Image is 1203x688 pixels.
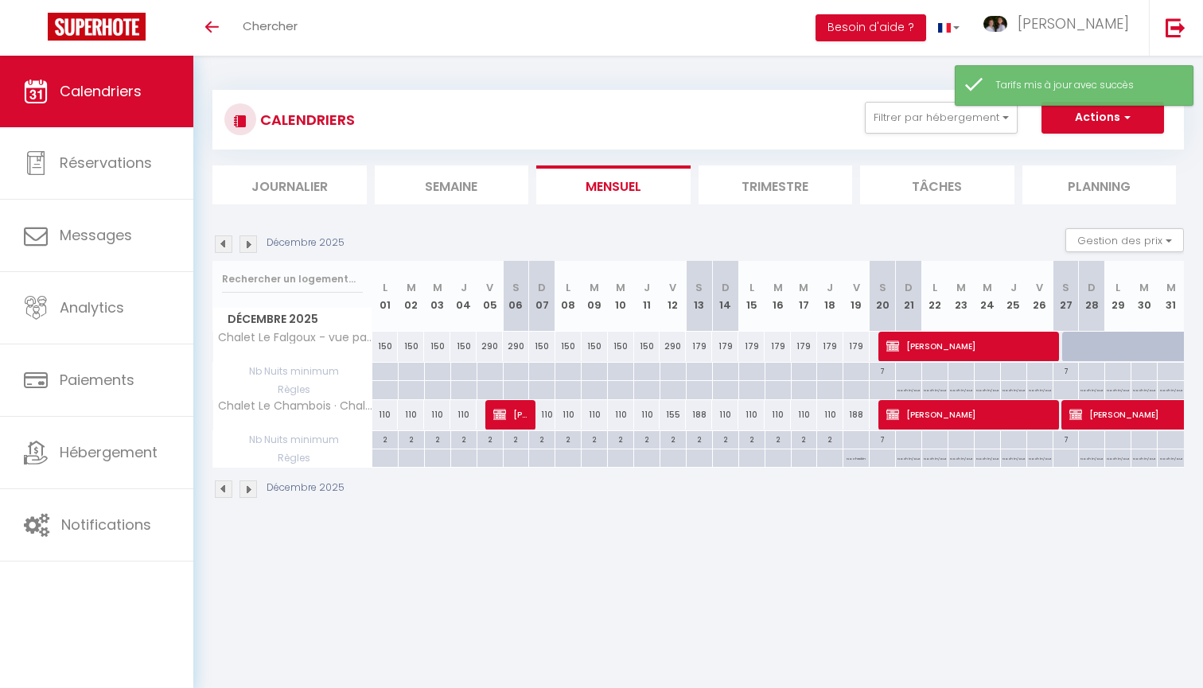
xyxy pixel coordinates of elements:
span: Chalet Le Falgoux - vue panoramique [216,332,375,344]
div: 2 [660,431,686,446]
button: Actions [1041,102,1164,134]
abbr: L [932,280,937,295]
button: Ouvrir le widget de chat LiveChat [13,6,60,54]
abbr: J [827,280,833,295]
p: No ch in/out [1107,449,1129,464]
p: No ch in/out [950,381,972,396]
div: 2 [582,431,607,446]
button: Gestion des prix [1065,228,1184,252]
span: Chalet Le Chambois · Chalet Le Chambois [216,400,375,412]
div: 2 [529,431,555,446]
div: 2 [765,431,791,446]
div: 150 [398,332,424,361]
abbr: V [486,280,493,295]
p: No ch in/out [1160,449,1182,464]
div: 7 [870,431,895,446]
span: Notifications [61,515,151,534]
img: logout [1166,17,1185,37]
div: 290 [503,332,529,361]
div: 2 [817,431,843,446]
div: 179 [738,332,765,361]
div: 110 [765,400,791,430]
abbr: M [983,280,992,295]
th: 22 [922,261,948,332]
div: 155 [660,400,686,430]
th: 19 [843,261,870,332]
abbr: S [512,280,520,295]
div: 179 [817,332,843,361]
th: 13 [686,261,712,332]
div: 150 [582,332,608,361]
p: No ch in/out [1002,381,1025,396]
p: No ch in/out [897,449,920,464]
span: Hébergement [60,442,158,462]
abbr: V [853,280,860,295]
abbr: J [461,280,467,295]
div: 110 [398,400,424,430]
abbr: M [956,280,966,295]
span: [PERSON_NAME] [1018,14,1129,33]
div: 2 [477,431,503,446]
li: Semaine [375,165,529,204]
abbr: J [644,280,650,295]
p: No ch in/out [924,381,946,396]
abbr: L [383,280,387,295]
p: No ch in/out [1107,381,1129,396]
span: Chercher [243,17,298,34]
abbr: M [1166,280,1176,295]
div: 150 [529,332,555,361]
div: 110 [712,400,738,430]
div: 179 [765,332,791,361]
p: No ch in/out [976,449,999,464]
div: 110 [555,400,582,430]
div: 188 [843,400,870,430]
div: 110 [817,400,843,430]
div: 179 [843,332,870,361]
p: No ch in/out [950,449,972,464]
p: No ch in/out [1160,381,1182,396]
abbr: M [1139,280,1149,295]
span: [PERSON_NAME] [886,399,1053,430]
span: Règles [213,381,372,398]
abbr: V [669,280,676,295]
th: 11 [634,261,660,332]
div: 2 [713,431,738,446]
span: Analytics [60,297,124,317]
th: 07 [529,261,555,332]
div: 2 [504,431,529,446]
th: 26 [1026,261,1053,332]
span: Nb Nuits minimum [213,363,372,380]
img: Super Booking [48,13,146,41]
div: 2 [399,431,424,446]
div: 2 [451,431,477,446]
div: 188 [686,400,712,430]
span: Paiements [60,370,134,390]
span: Règles [213,449,372,467]
div: 150 [555,332,582,361]
abbr: L [566,280,570,295]
span: Calendriers [60,81,142,101]
li: Trimestre [699,165,853,204]
th: 28 [1079,261,1105,332]
th: 04 [450,261,477,332]
th: 27 [1053,261,1079,332]
p: No ch in/out [1133,449,1155,464]
abbr: J [1010,280,1017,295]
div: 150 [608,332,634,361]
abbr: V [1036,280,1043,295]
li: Journalier [212,165,367,204]
div: 150 [424,332,450,361]
abbr: S [695,280,703,295]
th: 16 [765,261,791,332]
th: 05 [477,261,503,332]
th: 18 [817,261,843,332]
abbr: S [879,280,886,295]
input: Rechercher un logement... [222,265,363,293]
div: 290 [660,332,686,361]
th: 12 [660,261,686,332]
div: 290 [477,332,503,361]
abbr: M [590,280,599,295]
div: 2 [634,431,660,446]
abbr: L [749,280,754,295]
p: No ch in/out [1029,381,1051,396]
